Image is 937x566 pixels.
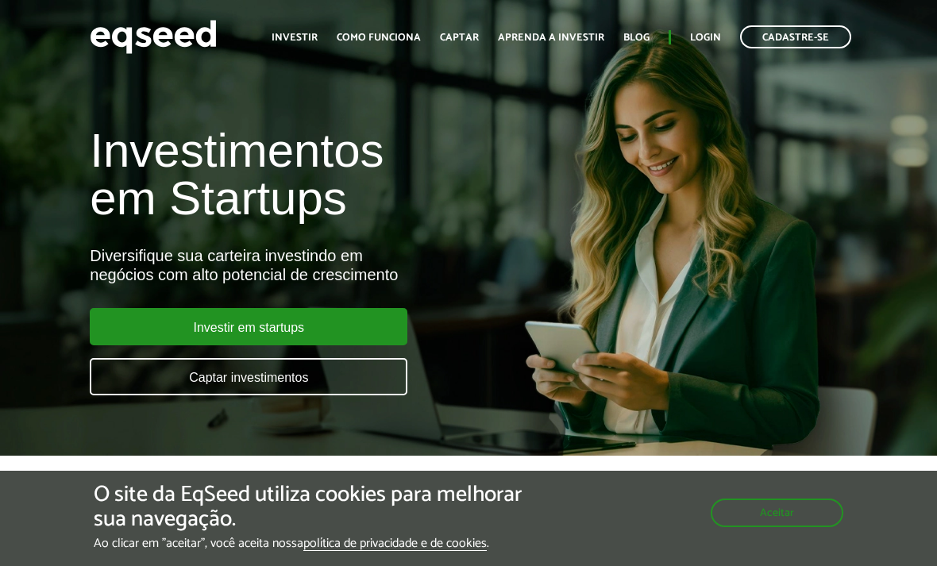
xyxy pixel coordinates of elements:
p: Ao clicar em "aceitar", você aceita nossa . [94,536,543,551]
img: EqSeed [90,16,217,58]
div: Diversifique sua carteira investindo em negócios com alto potencial de crescimento [90,246,534,284]
a: política de privacidade e de cookies [303,537,487,551]
a: Blog [623,33,650,43]
a: Aprenda a investir [498,33,604,43]
a: Cadastre-se [740,25,851,48]
h5: O site da EqSeed utiliza cookies para melhorar sua navegação. [94,483,543,532]
a: Captar [440,33,479,43]
a: Investir em startups [90,308,407,345]
a: Login [690,33,721,43]
a: Como funciona [337,33,421,43]
a: Captar investimentos [90,358,407,395]
h1: Investimentos em Startups [90,127,534,222]
a: Investir [272,33,318,43]
button: Aceitar [711,499,843,527]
